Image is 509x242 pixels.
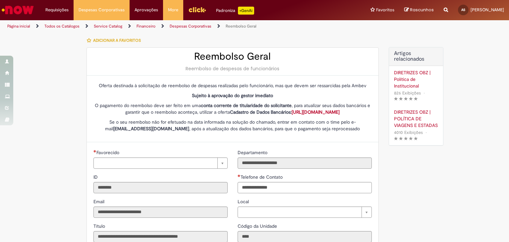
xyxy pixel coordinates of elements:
a: Todos os Catálogos [44,24,80,29]
strong: [EMAIL_ADDRESS][DOMAIN_NAME] [113,126,189,132]
span: Despesas Corporativas [79,7,125,13]
p: Se o seu reembolso não for efetuado na data informada na solução do chamado, entrar em contato co... [93,119,372,132]
input: ID [93,182,228,193]
a: Rascunhos [404,7,434,13]
a: DIRETRIZES OBZ | POLÍTICA DE VIAGENS E ESTADAS [394,109,438,129]
span: 826 Exibições [394,90,421,96]
strong: conta corrente de titularidade do solicitante [201,102,292,108]
strong: Cadastro de Dados Bancários: [230,109,340,115]
a: Página inicial [7,24,30,29]
a: Limpar campo Local [238,207,372,218]
strong: Sujeito à aprovação do gestor imediato [192,92,273,98]
p: O pagamento do reembolso deve ser feito em uma , para atualizar seus dados bancários e garantir q... [93,102,372,115]
span: Favoritos [376,7,394,13]
span: Somente leitura - Código da Unidade [238,223,278,229]
label: Somente leitura - Título [93,223,106,229]
span: 4010 Exibições [394,130,423,135]
span: Requisições [45,7,69,13]
span: Aprovações [135,7,158,13]
span: Necessários [93,150,96,152]
span: • [422,89,426,97]
input: Telefone de Contato [238,182,372,193]
a: [URL][DOMAIN_NAME] [292,109,340,115]
a: Despesas Corporativas [170,24,211,29]
label: Somente leitura - Departamento [238,149,269,156]
div: Reembolso de despesas de funcionários [93,65,372,72]
span: • [424,128,428,137]
span: Necessários - Favorecido [96,150,121,155]
span: Adicionar a Favoritos [93,38,141,43]
img: ServiceNow [1,3,35,17]
a: Service Catalog [94,24,122,29]
label: Somente leitura - ID [93,174,99,180]
h3: Artigos relacionados [394,51,438,62]
span: Obrigatório Preenchido [238,174,241,177]
h2: Reembolso Geral [93,51,372,62]
span: Somente leitura - Título [93,223,106,229]
button: Adicionar a Favoritos [86,33,144,47]
label: Somente leitura - Email [93,198,106,205]
a: Limpar campo Favorecido [93,157,228,169]
span: Somente leitura - Email [93,199,106,205]
a: DIRETRIZES OBZ | Política de Institucional [394,69,438,89]
span: Somente leitura - Departamento [238,150,269,155]
span: Local [238,199,250,205]
label: Somente leitura - Código da Unidade [238,223,278,229]
ul: Trilhas de página [5,20,334,32]
input: Email [93,207,228,218]
span: AS [461,8,465,12]
span: Rascunhos [410,7,434,13]
a: Reembolso Geral [226,24,256,29]
p: +GenAi [238,7,254,15]
p: Oferta destinada à solicitação de reembolso de despesas realizadas pelo funcionário, mas que deve... [93,82,372,89]
div: Padroniza [216,7,254,15]
a: Financeiro [137,24,155,29]
span: [PERSON_NAME] [471,7,504,13]
span: Telefone de Contato [241,174,284,180]
span: More [168,7,178,13]
input: Departamento [238,157,372,169]
img: click_logo_yellow_360x200.png [188,5,206,15]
